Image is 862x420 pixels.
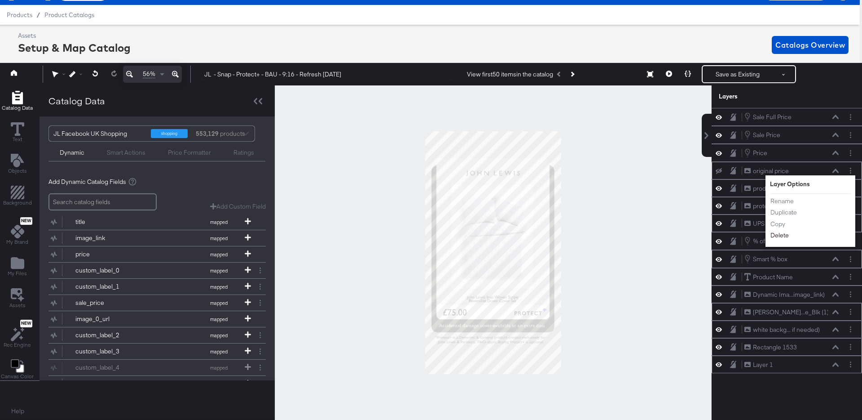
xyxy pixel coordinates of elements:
div: Catalog Data [48,94,105,107]
button: Layer Options [846,112,855,122]
button: Rename [770,197,794,206]
button: Layer Options [846,166,855,175]
div: titlemapped [48,214,266,230]
span: Text [13,136,22,143]
button: Layer Options [846,148,855,158]
button: % off [744,236,767,246]
button: custom_label_0mapped [48,263,255,278]
button: additional_image_linkmapped [48,376,255,392]
div: title [75,218,141,226]
button: Layer Options [846,290,855,299]
button: protect+logo [744,201,789,211]
div: % offLayer Options [712,232,862,250]
span: My Brand [6,238,28,246]
button: image_0_urlmapped [48,311,255,327]
button: custom_label_3mapped [48,344,255,359]
span: mapped [194,251,243,258]
div: custom_label_1mapped [48,279,266,295]
button: Layer Options [846,307,855,317]
button: Catalogs Overview [772,36,849,54]
div: Product Name [753,273,793,281]
button: [PERSON_NAME]...e_Blk (1) 1 [744,308,828,317]
div: white backg... if needed) [753,326,820,334]
div: Smart Actions [107,148,145,157]
div: View first 50 items in the catalog [467,70,553,79]
span: Catalogs Overview [775,39,845,51]
button: Assets [4,286,31,312]
div: [PERSON_NAME]...e_Blk (1) 1 [753,308,828,317]
div: custom_label_3 [75,347,141,356]
div: Smart % box [753,255,787,264]
button: Price [744,148,768,158]
button: Text [5,121,30,146]
button: Delete [770,231,789,241]
span: Background [3,199,32,206]
button: Add Files [2,254,32,280]
div: price [75,250,141,259]
button: Sale Full Price [744,112,792,122]
div: [PERSON_NAME]...e_Blk (1) 1Layer Options [712,303,862,321]
button: Layer Options [846,325,855,334]
button: Layer Options [846,342,855,352]
div: UPS messagingLayer Options [712,214,862,232]
button: Dynamic Ima...image_link) [744,290,825,299]
div: Rectangle 1533Layer Options [712,338,862,356]
div: sale_pricemapped [48,295,266,311]
div: Assets [18,31,131,40]
button: custom_label_2mapped [48,327,255,343]
button: Smart % box [744,254,788,264]
span: 56% [143,70,155,78]
span: mapped [194,349,243,355]
div: Ratings [233,148,254,157]
div: custom_label_0mapped [48,263,266,278]
button: Layer Options [846,130,855,140]
button: Duplicate [770,208,797,217]
span: Canvas Color [1,373,34,380]
div: Setup & Map Catalog [18,40,131,55]
div: Product NameLayer Options [712,268,862,286]
div: Sale Price [753,131,780,139]
button: Layer Options [846,255,855,264]
button: Add Custom Field [210,202,266,211]
button: Layer Options [846,360,855,369]
div: Rectangle 1533 [753,343,797,352]
span: Assets [9,302,26,309]
button: Save as Existing [703,66,773,82]
input: Search catalog fields [48,193,157,211]
div: image_0_url [75,315,141,323]
span: Add Dynamic Catalog Fields [48,178,126,186]
button: custom_label_1mapped [48,279,255,295]
button: pricemapped [48,246,255,262]
span: New [20,218,32,224]
div: image_link [75,234,141,242]
button: UPS messaging [744,219,797,228]
button: Add Text [3,152,32,178]
div: Sale Full Price [753,113,792,121]
div: Dynamic Ima...image_link)Layer Options [712,286,862,303]
div: JL Facebook UK Shopping [53,126,144,141]
span: / [32,11,44,18]
span: mapped [194,332,243,339]
button: Rectangle 1533 [744,343,797,352]
div: Layer 1 [753,361,773,369]
a: Help [11,407,24,416]
div: image_0_urlmapped [48,311,266,327]
div: UPS messaging [753,219,796,228]
span: mapped [194,268,243,274]
div: Sale Full PriceLayer Options [712,108,862,126]
span: mapped [194,284,243,290]
button: Copy [770,219,786,229]
span: Catalog Data [2,104,33,112]
span: Rec Engine [4,341,31,349]
strong: 553,129 [194,126,220,141]
div: original price [753,167,789,175]
button: NewMy Brand [1,215,34,248]
div: custom_label_0 [75,266,141,275]
div: Price [753,149,767,157]
div: Smart % boxLayer Options [712,250,862,268]
div: additional_image_linkmapped [48,376,266,392]
button: Layer 1 [744,360,774,370]
div: additional_image_link [75,380,141,388]
button: Product Name [744,273,793,282]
